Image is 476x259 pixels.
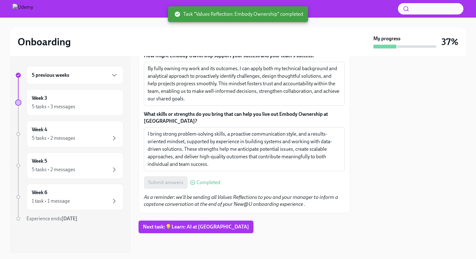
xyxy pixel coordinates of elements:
strong: My progress [373,35,400,42]
a: Week 61 task • 1 message [15,184,123,210]
span: Task "Values Reflection: Embody Ownership" completed [174,11,303,18]
h2: Onboarding [18,36,71,48]
h6: 5 previous weeks [32,72,69,79]
a: Week 35 tasks • 3 messages [15,89,123,116]
span: Completed [196,180,220,185]
div: 5 tasks • 2 messages [32,135,75,142]
label: What skills or strengths do you bring that can help you live out Embody Ownership at [GEOGRAPHIC_... [144,111,345,125]
h6: Week 6 [32,189,47,196]
button: Next task:💡Learn: AI at [GEOGRAPHIC_DATA] [139,221,253,233]
textarea: By fully owning my work and its outcomes, I can apply both my technical background and analytical... [148,65,341,103]
h6: Week 4 [32,126,47,133]
textarea: I bring strong problem-solving skills, a proactive communication style, and a results-oriented mi... [148,130,341,168]
div: 5 tasks • 3 messages [32,103,75,110]
div: 1 task • 1 message [32,198,70,205]
span: Experience ends [26,216,77,222]
h3: 37% [441,36,458,48]
em: As a reminder: we'll be sending all Values Reflections to you and your manager to inform a capsto... [144,194,338,207]
a: Week 55 tasks • 2 messages [15,152,123,179]
h6: Week 3 [32,95,47,102]
img: Udemy [13,4,33,14]
strong: [DATE] [61,216,77,222]
span: Next task : 💡Learn: AI at [GEOGRAPHIC_DATA] [143,224,249,230]
div: 5 tasks • 2 messages [32,166,75,173]
h6: Week 5 [32,158,47,165]
a: Week 45 tasks • 2 messages [15,121,123,147]
div: 5 previous weeks [26,66,123,84]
